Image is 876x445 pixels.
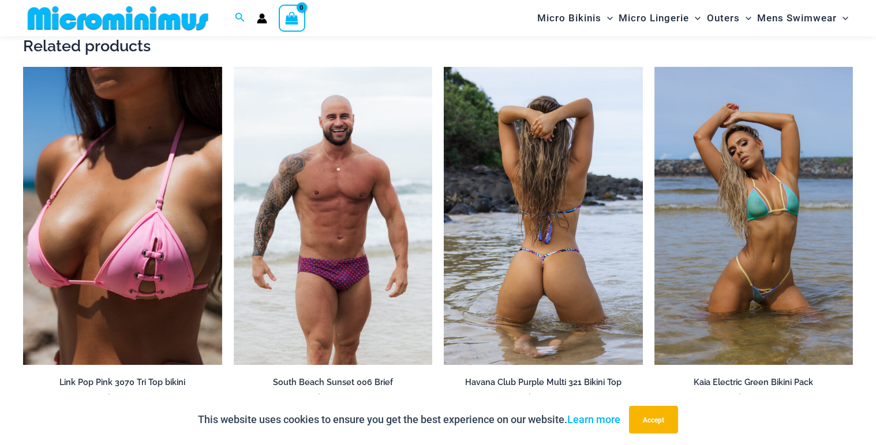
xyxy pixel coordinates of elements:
[444,67,643,365] img: Havana Club Purple Multi 321 Top 451 Bottom 03
[689,3,701,33] span: Menu Toggle
[234,377,433,392] a: South Beach Sunset 006 Brief
[567,413,620,425] a: Learn more
[234,67,433,365] a: South Beach Sunset 006 Brief 07South Beach Sunset 006 Brief 03South Beach Sunset 006 Brief 03
[533,2,853,35] nav: Site Navigation
[837,3,848,33] span: Menu Toggle
[537,3,601,33] span: Micro Bikinis
[629,406,678,433] button: Accept
[737,392,742,404] span: $
[106,392,111,404] span: $
[704,3,754,33] a: OutersMenu ToggleMenu Toggle
[316,392,321,404] span: $
[23,377,222,388] h2: Link Pop Pink 3070 Tri Top bikini
[527,392,532,404] span: $
[444,377,643,388] h2: Havana Club Purple Multi 321 Bikini Top
[737,392,773,404] bdi: 99 USD
[23,67,222,365] img: Link Pop Pink 3070 Top 01
[444,67,643,365] a: Havana Club Purple Multi 321 Top 01Havana Club Purple Multi 321 Top 451 Bottom 03Havana Club Purp...
[740,3,751,33] span: Menu Toggle
[234,67,433,365] img: South Beach Sunset 006 Brief 07
[534,3,616,33] a: Micro BikinisMenu ToggleMenu Toggle
[23,377,222,392] a: Link Pop Pink 3070 Tri Top bikini
[234,377,433,388] h2: South Beach Sunset 006 Brief
[279,5,305,31] a: View Shopping Cart, empty
[654,67,853,365] img: Kaia Electric Green 305 Top 445 Thong 04
[601,3,613,33] span: Menu Toggle
[444,377,643,392] a: Havana Club Purple Multi 321 Bikini Top
[235,11,245,25] a: Search icon link
[527,392,563,404] bdi: 51 USD
[106,392,142,404] bdi: 51 USD
[23,5,213,31] img: MM SHOP LOGO FLAT
[654,377,853,388] h2: Kaia Electric Green Bikini Pack
[316,392,352,404] bdi: 49 USD
[707,3,740,33] span: Outers
[198,411,620,428] p: This website uses cookies to ensure you get the best experience on our website.
[754,3,851,33] a: Mens SwimwearMenu ToggleMenu Toggle
[619,3,689,33] span: Micro Lingerie
[23,36,853,56] h2: Related products
[757,3,837,33] span: Mens Swimwear
[23,67,222,365] a: Link Pop Pink 3070 Top 01Link Pop Pink 3070 Top 4855 Bottom 06Link Pop Pink 3070 Top 4855 Bottom 06
[654,67,853,365] a: Kaia Electric Green 305 Top 445 Thong 04Kaia Electric Green 305 Top 445 Thong 05Kaia Electric Gre...
[257,13,267,24] a: Account icon link
[654,377,853,392] a: Kaia Electric Green Bikini Pack
[616,3,703,33] a: Micro LingerieMenu ToggleMenu Toggle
